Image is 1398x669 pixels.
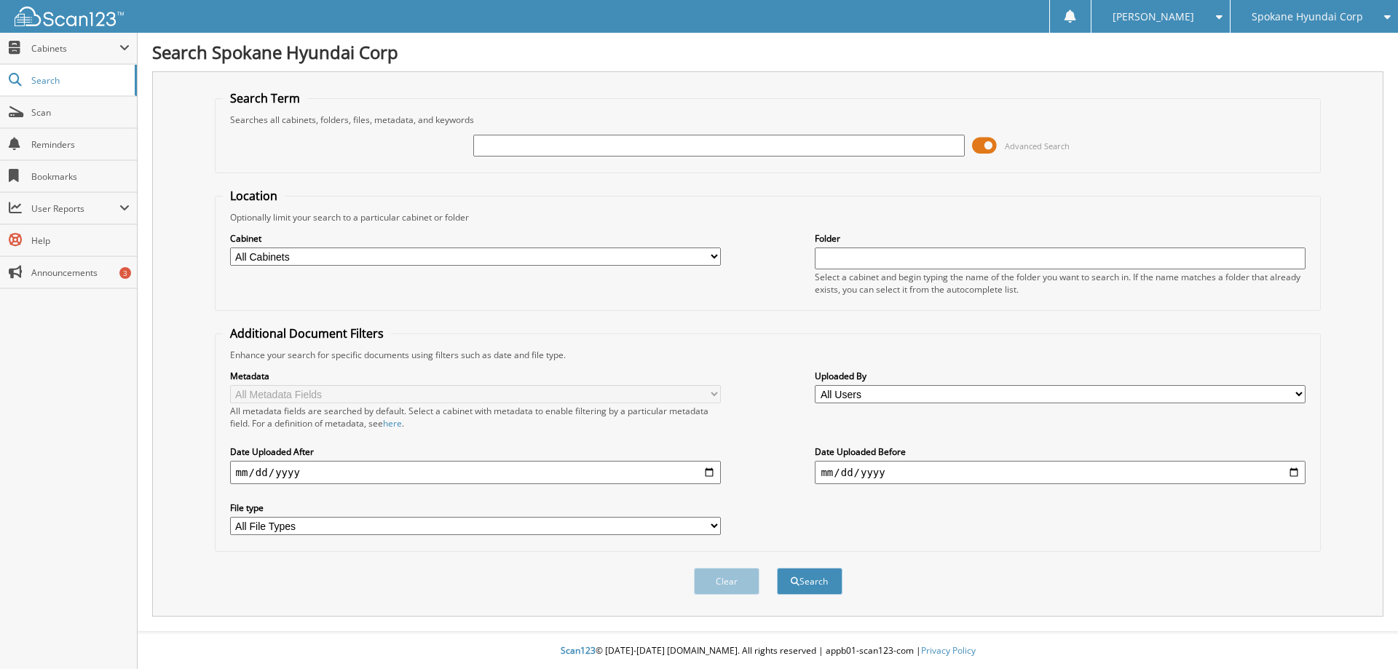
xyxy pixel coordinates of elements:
span: Advanced Search [1005,140,1070,151]
label: Metadata [230,370,721,382]
span: Scan [31,106,130,119]
legend: Search Term [223,90,307,106]
div: Enhance your search for specific documents using filters such as date and file type. [223,349,1314,361]
label: Date Uploaded Before [815,446,1306,458]
div: 3 [119,267,131,279]
a: Privacy Policy [921,644,976,657]
span: Search [31,74,127,87]
div: Optionally limit your search to a particular cabinet or folder [223,211,1314,223]
label: Uploaded By [815,370,1306,382]
legend: Location [223,188,285,204]
a: here [383,417,402,429]
span: Spokane Hyundai Corp [1252,12,1363,21]
input: start [230,461,721,484]
input: end [815,461,1306,484]
div: Select a cabinet and begin typing the name of the folder you want to search in. If the name match... [815,271,1306,296]
span: Announcements [31,266,130,279]
label: Cabinet [230,232,721,245]
div: All metadata fields are searched by default. Select a cabinet with metadata to enable filtering b... [230,405,721,429]
span: Bookmarks [31,170,130,183]
span: Cabinets [31,42,119,55]
button: Search [777,568,842,595]
button: Clear [694,568,759,595]
div: Searches all cabinets, folders, files, metadata, and keywords [223,114,1314,126]
div: © [DATE]-[DATE] [DOMAIN_NAME]. All rights reserved | appb01-scan123-com | [138,633,1398,669]
span: [PERSON_NAME] [1113,12,1194,21]
label: Date Uploaded After [230,446,721,458]
legend: Additional Document Filters [223,325,391,341]
img: scan123-logo-white.svg [15,7,124,26]
span: Scan123 [561,644,596,657]
span: Help [31,234,130,247]
span: User Reports [31,202,119,215]
span: Reminders [31,138,130,151]
label: File type [230,502,721,514]
label: Folder [815,232,1306,245]
h1: Search Spokane Hyundai Corp [152,40,1383,64]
